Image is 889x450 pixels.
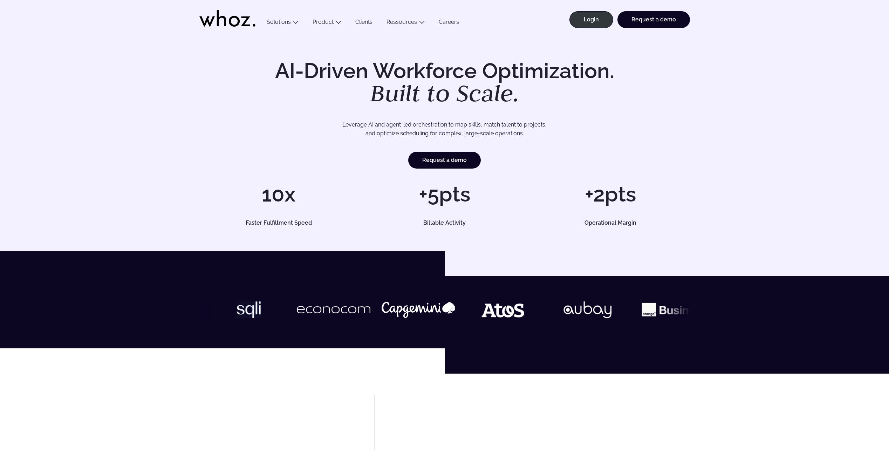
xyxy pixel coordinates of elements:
h5: Billable Activity [373,220,516,226]
a: Login [569,11,613,28]
h5: Faster Fulfillment Speed [207,220,350,226]
button: Product [306,19,348,28]
a: Product [313,19,334,25]
h1: AI-Driven Workforce Optimization. [265,60,624,105]
button: Ressources [379,19,432,28]
a: Request a demo [617,11,690,28]
a: Request a demo [408,152,481,169]
button: Solutions [260,19,306,28]
a: Ressources [387,19,417,25]
p: Leverage AI and agent-led orchestration to map skills, match talent to projects, and optimize sch... [224,120,665,138]
a: Clients [348,19,379,28]
a: Careers [432,19,466,28]
h1: 10x [199,184,358,205]
h1: +5pts [365,184,524,205]
h5: Operational Margin [539,220,682,226]
em: Built to Scale. [370,77,519,108]
h1: +2pts [531,184,690,205]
